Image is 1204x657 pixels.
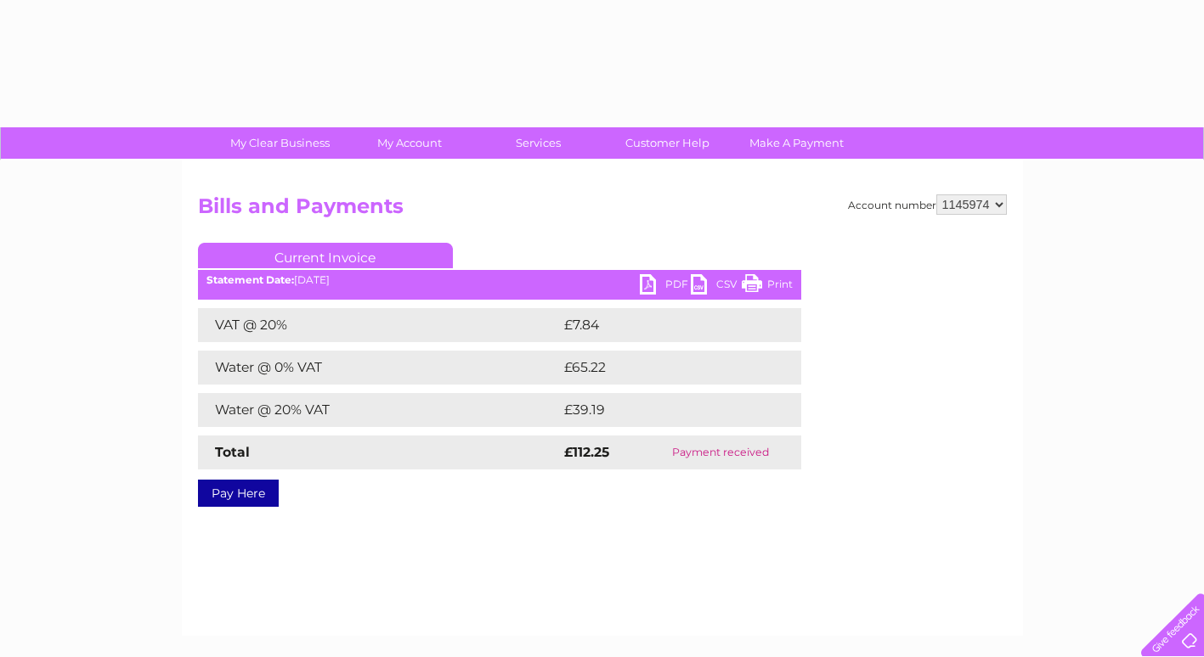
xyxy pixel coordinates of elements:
[560,393,766,427] td: £39.19
[468,127,608,159] a: Services
[560,351,766,385] td: £65.22
[726,127,867,159] a: Make A Payment
[742,274,793,299] a: Print
[848,194,1007,215] div: Account number
[640,274,691,299] a: PDF
[206,273,294,286] b: Statement Date:
[215,444,250,460] strong: Total
[198,393,560,427] td: Water @ 20% VAT
[564,444,609,460] strong: £112.25
[198,351,560,385] td: Water @ 0% VAT
[198,308,560,342] td: VAT @ 20%
[198,243,453,268] a: Current Invoice
[198,274,801,286] div: [DATE]
[691,274,742,299] a: CSV
[198,480,279,507] a: Pay Here
[210,127,350,159] a: My Clear Business
[198,194,1007,227] h2: Bills and Payments
[597,127,738,159] a: Customer Help
[339,127,479,159] a: My Account
[560,308,761,342] td: £7.84
[641,435,800,469] td: Payment received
